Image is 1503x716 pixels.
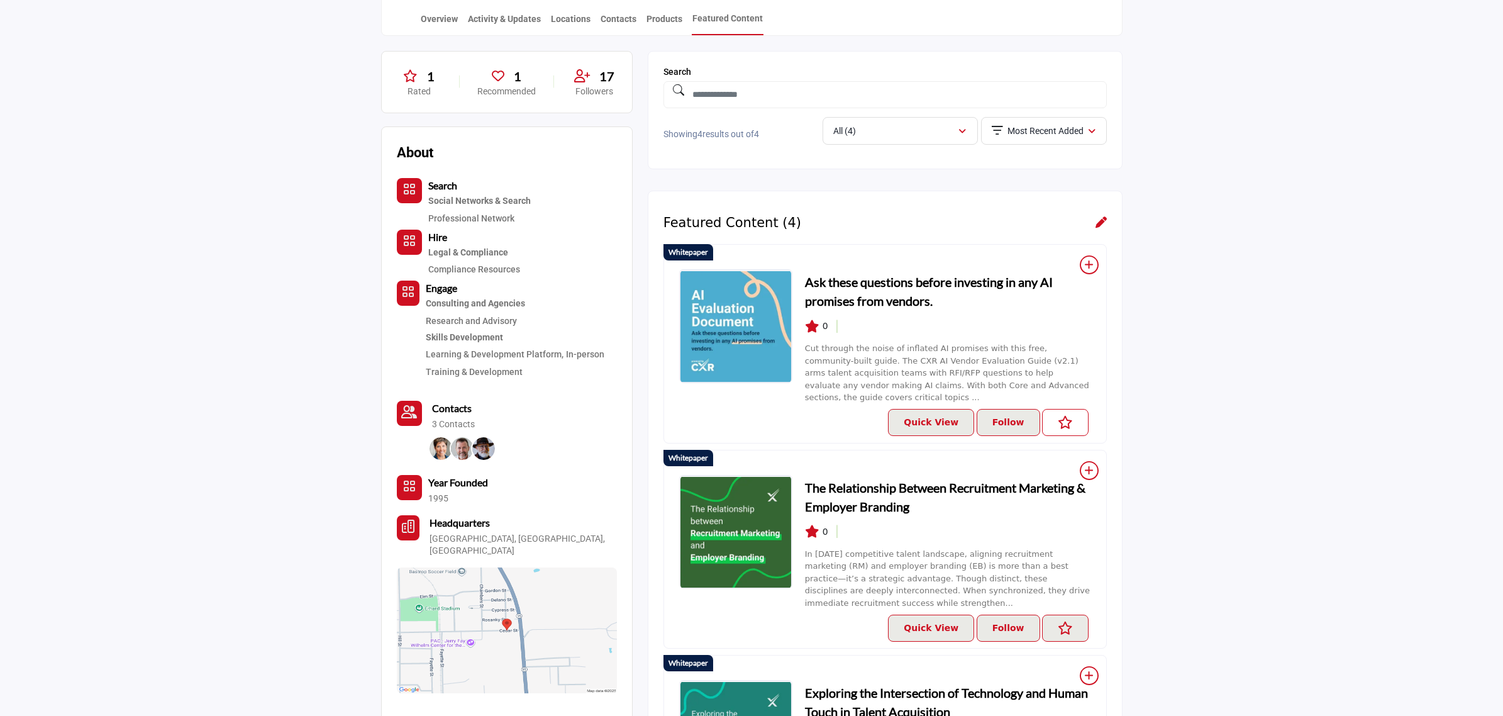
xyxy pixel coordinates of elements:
p: [GEOGRAPHIC_DATA], [GEOGRAPHIC_DATA], [GEOGRAPHIC_DATA] [430,533,617,557]
a: 3 Contacts [432,418,475,431]
a: Contacts [600,13,637,35]
button: Quick View [888,615,974,642]
p: Quick View [904,416,958,429]
a: The Relationship Between Recruitment Marketing & Employer Branding [805,478,1091,516]
a: Overview [420,13,458,35]
b: Hire [428,231,447,243]
a: Learning & Development Platform, [426,349,563,359]
a: In [DATE] competitive talent landscape, aligning recruitment marketing (RM) and employer branding... [805,549,1090,608]
button: Follow [977,615,1040,642]
b: Year Founded [428,475,488,490]
img: Chris H. [451,437,474,460]
button: Category Icon [397,281,419,306]
button: Liked Resource [1042,409,1089,436]
span: 1 [427,67,435,86]
button: No of member icon [397,475,422,500]
p: Rated [397,86,442,98]
b: Engage [426,282,457,294]
p: Whitepaper [668,452,708,464]
p: Followers [572,86,617,98]
p: Recommended [477,86,536,98]
p: Whitepaper [668,247,708,258]
span: 0 [823,320,828,333]
a: Activity & Updates [467,13,541,35]
img: The Relationship Between Recruitment Marketing & Employer Branding [680,476,792,589]
a: Locations [550,13,591,35]
a: Hire [428,233,447,243]
a: Research and Advisory [426,316,517,326]
img: Ask these questions before investing in any AI promises from vendors. [680,270,792,383]
button: Liked Resource [1042,615,1089,642]
a: The Relationship Between Recruitment Marketing & Employer Branding [679,475,792,588]
p: Follow [992,622,1024,635]
b: Contacts [432,402,472,414]
button: Contact-Employee Icon [397,401,422,426]
p: Whitepaper [668,657,708,669]
span: 17 [599,67,614,86]
img: Location Map [397,568,617,693]
div: Platforms that combine social networking and search capabilities for recruitment and professional... [428,193,531,210]
b: Headquarters [430,515,490,530]
span: 4 [697,129,702,139]
a: Products [646,13,683,35]
p: Most Recent Added [1007,125,1084,138]
button: Category Icon [397,230,422,255]
a: Compliance Resources [428,264,520,274]
a: Contacts [432,401,472,416]
h2: About [397,142,433,163]
p: Follow [992,416,1024,429]
span: 1 [514,67,521,86]
a: Featured Content [692,12,763,35]
button: Follow [977,409,1040,436]
a: Ask these questions before investing in any AI promises from vendors. [805,272,1091,310]
a: Cut through the noise of inflated AI promises with this free, community-built guide. The CXR AI V... [805,344,1089,402]
a: Professional Network [428,213,514,223]
p: Showing results out of [663,128,815,141]
a: Social Networks & Search [428,193,531,210]
button: Most Recent Added [981,117,1107,145]
a: Engage [426,284,457,294]
span: 0 [823,525,828,539]
button: All (4) [823,117,978,145]
a: Skills Development [426,330,617,346]
img: Barb R. [430,437,452,460]
a: Search [428,181,457,191]
div: Programs and platforms focused on the development and enhancement of professional skills and comp... [426,330,617,346]
p: 1995 [428,493,448,505]
button: Headquarter icon [397,515,419,540]
div: Resources and services ensuring recruitment practices comply with legal and regulatory requirements. [428,245,520,261]
h1: Search [663,67,1107,77]
a: Link of redirect to contact page [397,401,422,426]
a: Legal & Compliance [428,245,520,261]
p: All (4) [833,125,856,138]
a: Ask these questions before investing in any AI promises from vendors. [679,269,792,383]
button: Quick View [888,409,974,436]
button: Category Icon [397,178,422,203]
b: Search [428,179,457,191]
span: 4 [754,129,759,139]
img: Gerry C. [472,437,495,460]
a: Consulting and Agencies [426,296,617,312]
h2: Featured Content (4) [663,215,801,231]
p: Quick View [904,622,958,635]
div: Expert services and agencies providing strategic advice and solutions in talent acquisition and m... [426,296,617,312]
